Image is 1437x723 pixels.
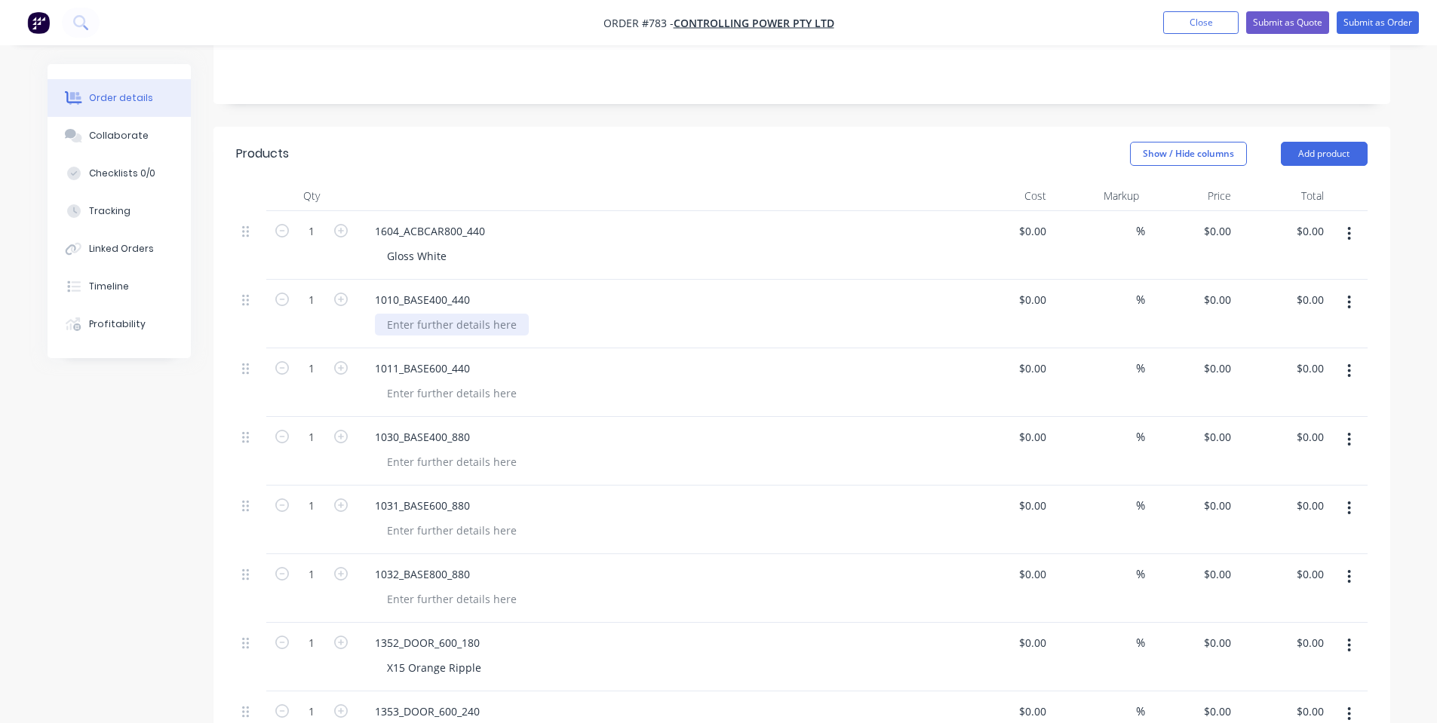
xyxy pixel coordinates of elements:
div: Markup [1052,181,1145,211]
div: Price [1145,181,1238,211]
div: Linked Orders [89,242,154,256]
button: Profitability [48,305,191,343]
div: 1032_BASE800_880 [363,563,482,585]
div: 1011_BASE600_440 [363,357,482,379]
span: % [1136,565,1145,583]
div: Cost [960,181,1053,211]
div: Qty [266,181,357,211]
button: Close [1163,11,1239,34]
button: Checklists 0/0 [48,155,191,192]
span: % [1136,634,1145,651]
span: % [1136,703,1145,720]
div: Products [236,145,289,163]
span: Order #783 - [603,16,674,30]
div: Checklists 0/0 [89,167,155,180]
button: Add product [1281,142,1368,166]
button: Tracking [48,192,191,230]
div: Total [1237,181,1330,211]
span: % [1136,222,1145,240]
div: 1031_BASE600_880 [363,495,482,516]
div: 1010_BASE400_440 [363,289,482,311]
a: Controlling Power Pty Ltd [674,16,834,30]
button: Collaborate [48,117,191,155]
div: Tracking [89,204,130,218]
div: 1353_DOOR_600_240 [363,700,492,722]
div: 1352_DOOR_600_180 [363,632,492,654]
div: Collaborate [89,129,149,142]
div: Profitability [89,317,146,331]
span: % [1136,497,1145,514]
button: Order details [48,79,191,117]
div: 1604_ACBCAR800_440 [363,220,497,242]
div: X15 Orange Ripple [375,657,493,679]
button: Linked Orders [48,230,191,268]
div: Timeline [89,280,129,293]
div: 1030_BASE400_880 [363,426,482,448]
button: Submit as Quote [1246,11,1329,34]
button: Submit as Order [1337,11,1419,34]
span: % [1136,291,1145,308]
div: Order details [89,91,153,105]
span: % [1136,428,1145,446]
span: % [1136,360,1145,377]
button: Timeline [48,268,191,305]
button: Show / Hide columns [1130,142,1247,166]
div: Gloss White [375,245,459,267]
img: Factory [27,11,50,34]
